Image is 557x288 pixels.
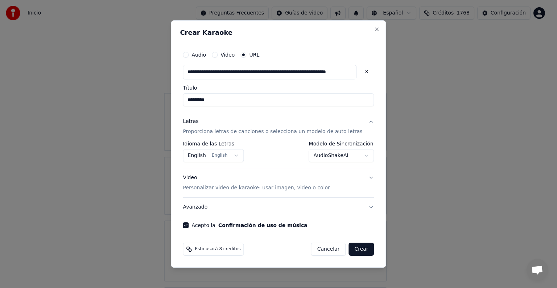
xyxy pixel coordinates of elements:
[249,52,259,57] label: URL
[180,29,377,36] h2: Crear Karaoke
[220,52,235,57] label: Video
[183,128,362,135] p: Proporciona letras de canciones o selecciona un modelo de auto letras
[183,141,374,168] div: LetrasProporciona letras de canciones o selecciona un modelo de auto letras
[311,243,346,256] button: Cancelar
[348,243,374,256] button: Crear
[183,85,374,90] label: Título
[183,174,330,192] div: Video
[218,223,308,228] button: Acepto la
[183,198,374,217] button: Avanzado
[183,118,198,125] div: Letras
[309,141,374,146] label: Modelo de Sincronización
[183,168,374,197] button: VideoPersonalizar video de karaoke: usar imagen, video o color
[195,246,240,252] span: Esto usará 8 créditos
[183,184,330,192] p: Personalizar video de karaoke: usar imagen, video o color
[191,52,206,57] label: Audio
[183,141,244,146] label: Idioma de las Letras
[191,223,307,228] label: Acepto la
[183,112,374,141] button: LetrasProporciona letras de canciones o selecciona un modelo de auto letras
